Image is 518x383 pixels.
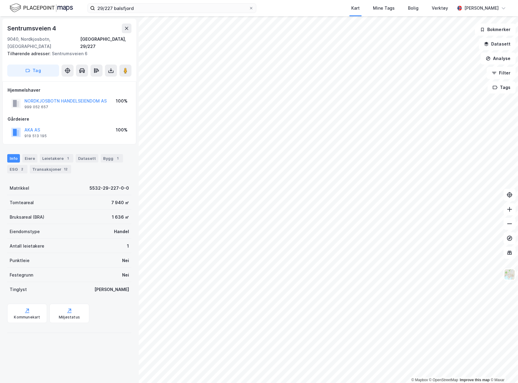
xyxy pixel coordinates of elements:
div: Eiendomstype [10,228,40,235]
img: Z [504,269,515,280]
div: 12 [63,166,69,172]
span: Tilhørende adresser: [7,51,52,56]
div: Sentrumsveien 6 [7,50,127,57]
button: Bokmerker [475,24,516,36]
div: Info [7,154,20,163]
div: 100% [116,97,128,105]
div: Leietakere [40,154,73,163]
div: Mine Tags [373,5,395,12]
div: Eiere [22,154,37,163]
div: Bygg [101,154,123,163]
img: logo.f888ab2527a4732fd821a326f86c7f29.svg [10,3,73,13]
div: 1 [127,242,129,250]
div: Verktøy [432,5,448,12]
button: Tag [7,65,59,77]
button: Analyse [481,52,516,65]
div: Bruksareal (BRA) [10,214,44,221]
div: 7 940 ㎡ [111,199,129,206]
div: 1 636 ㎡ [112,214,129,221]
div: Antall leietakere [10,242,44,250]
button: Tags [488,81,516,93]
div: Kontrollprogram for chat [488,354,518,383]
input: Søk på adresse, matrikkel, gårdeiere, leietakere eller personer [95,4,249,13]
div: ESG [7,165,27,173]
div: Matrikkel [10,185,29,192]
div: Kommunekart [14,315,40,320]
div: Transaksjoner [30,165,71,173]
div: Handel [114,228,129,235]
div: Kart [351,5,360,12]
div: Punktleie [10,257,30,264]
div: [GEOGRAPHIC_DATA], 29/227 [80,36,131,50]
div: 1 [65,155,71,161]
div: Gårdeiere [8,116,131,123]
div: Nei [122,257,129,264]
div: Sentrumsveien 4 [7,24,57,33]
div: 5532-29-227-0-0 [90,185,129,192]
iframe: Chat Widget [488,354,518,383]
div: Datasett [76,154,98,163]
a: OpenStreetMap [429,378,458,382]
a: Mapbox [411,378,428,382]
div: Miljøstatus [59,315,80,320]
div: 999 052 657 [24,105,48,109]
div: 919 513 195 [24,134,47,138]
div: 100% [116,126,128,134]
div: Hjemmelshaver [8,87,131,94]
div: 2 [19,166,25,172]
div: 1 [115,155,121,161]
button: Filter [487,67,516,79]
button: Datasett [479,38,516,50]
div: Tomteareal [10,199,34,206]
div: Nei [122,271,129,279]
div: Bolig [408,5,419,12]
div: Tinglyst [10,286,27,293]
a: Improve this map [460,378,490,382]
div: [PERSON_NAME] [94,286,129,293]
div: 9040, Nordkjosbotn, [GEOGRAPHIC_DATA] [7,36,80,50]
div: Festegrunn [10,271,33,279]
div: [PERSON_NAME] [464,5,499,12]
